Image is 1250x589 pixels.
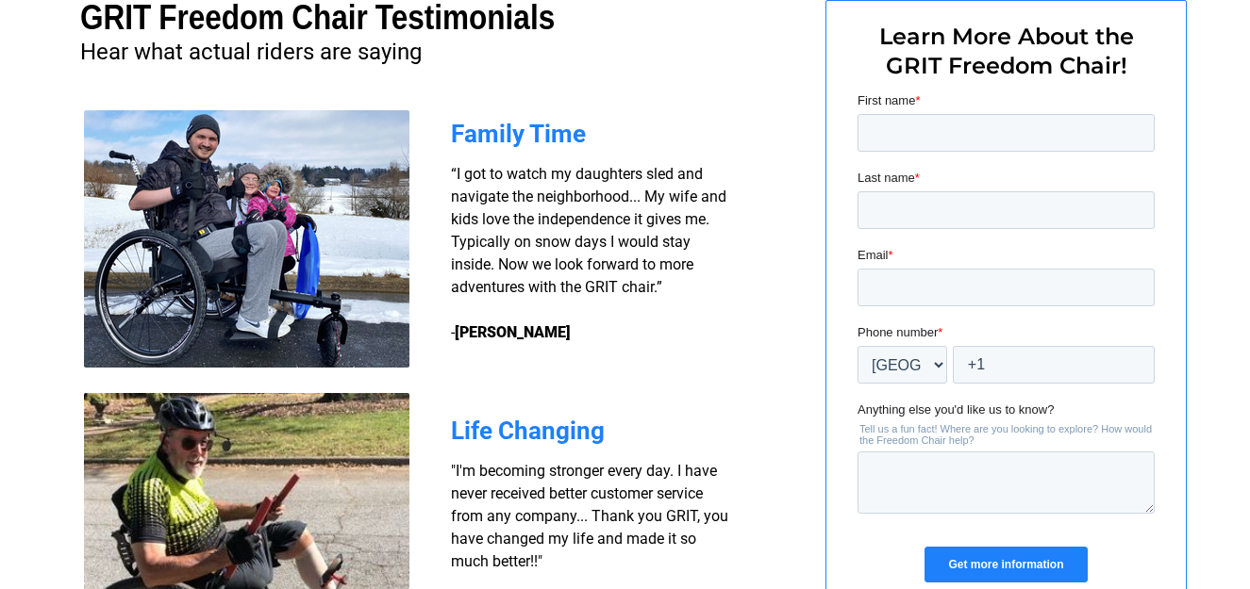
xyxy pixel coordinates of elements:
[451,462,728,570] span: "I'm becoming stronger every day. I have never received better customer service from any company....
[80,39,422,65] span: Hear what actual riders are saying
[879,23,1134,79] span: Learn More About the GRIT Freedom Chair!
[451,165,726,341] span: “I got to watch my daughters sled and navigate the neighborhood... My wife and kids love the inde...
[455,323,571,341] strong: [PERSON_NAME]
[451,417,605,445] span: Life Changing
[451,120,586,148] span: Family Time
